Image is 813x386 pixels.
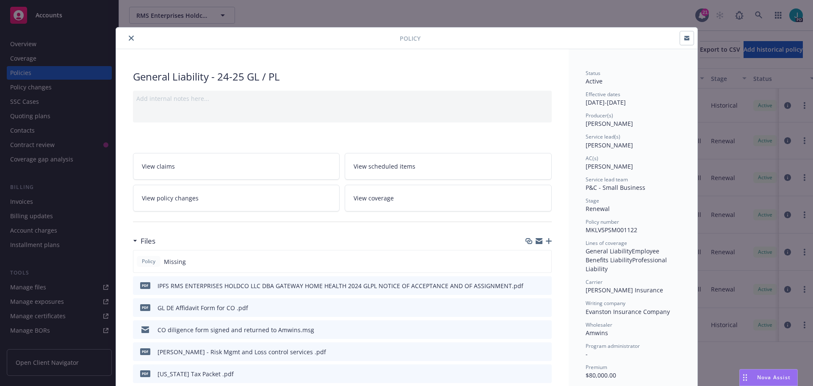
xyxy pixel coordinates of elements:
[140,304,150,311] span: pdf
[136,94,548,103] div: Add internal notes here...
[586,247,632,255] span: General Liability
[586,69,600,77] span: Status
[586,321,612,328] span: Wholesaler
[126,33,136,43] button: close
[140,348,150,355] span: pdf
[133,236,155,247] div: Files
[158,325,314,334] div: CO diligence form signed and returned to Amwins.msg
[354,194,394,203] span: View coverage
[586,112,613,119] span: Producer(s)
[158,347,326,356] div: [PERSON_NAME] - Risk Mgmt and Loss control services .pdf
[527,369,534,378] button: download file
[586,239,627,247] span: Lines of coverage
[541,347,548,356] button: preview file
[586,286,663,294] span: [PERSON_NAME] Insurance
[739,369,798,386] button: Nova Assist
[586,162,633,170] span: [PERSON_NAME]
[586,350,588,358] span: -
[586,342,640,350] span: Program administrator
[400,34,420,43] span: Policy
[345,153,552,180] a: View scheduled items
[586,247,661,264] span: Employee Benefits Liability
[586,77,603,85] span: Active
[586,155,598,162] span: AC(s)
[586,278,603,286] span: Carrier
[586,141,633,149] span: [PERSON_NAME]
[586,308,670,316] span: Evanston Insurance Company
[586,300,625,307] span: Writing company
[586,256,669,273] span: Professional Liability
[586,176,628,183] span: Service lead team
[586,226,637,234] span: MKLV5PSM001122
[757,374,791,381] span: Nova Assist
[586,371,616,379] span: $80,000.00
[527,303,534,312] button: download file
[158,281,523,290] div: IPFS RMS ENTERPRISES HOLDCO LLC DBA GATEWAY HOME HEALTH 2024 GLPL NOTICE OF ACCEPTANCE AND OF ASS...
[133,69,552,84] div: General Liability - 24-25 GL / PL
[142,194,199,203] span: View policy changes
[141,236,155,247] h3: Files
[586,197,599,204] span: Stage
[740,369,750,386] div: Drag to move
[541,303,548,312] button: preview file
[586,91,680,107] div: [DATE] - [DATE]
[586,364,607,371] span: Premium
[164,257,186,266] span: Missing
[140,282,150,289] span: pdf
[140,258,157,265] span: Policy
[586,119,633,128] span: [PERSON_NAME]
[586,133,620,140] span: Service lead(s)
[541,281,548,290] button: preview file
[527,347,534,356] button: download file
[586,329,608,337] span: Amwins
[527,281,534,290] button: download file
[133,153,340,180] a: View claims
[158,303,248,312] div: GL DE Affidavit Form for CO .pdf
[345,185,552,211] a: View coverage
[586,183,645,192] span: P&C - Small Business
[354,162,415,171] span: View scheduled items
[140,370,150,377] span: pdf
[158,369,234,378] div: [US_STATE] Tax Packet .pdf
[133,185,340,211] a: View policy changes
[527,325,534,334] button: download file
[541,325,548,334] button: preview file
[586,91,620,98] span: Effective dates
[541,369,548,378] button: preview file
[142,162,175,171] span: View claims
[586,205,610,213] span: Renewal
[586,218,619,225] span: Policy number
